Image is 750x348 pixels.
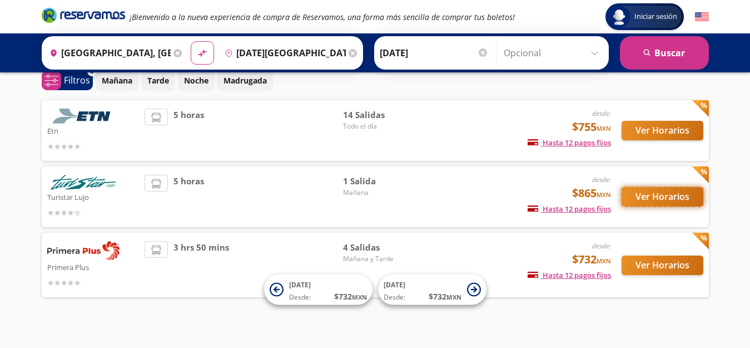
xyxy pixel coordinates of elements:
button: 0Filtros [42,71,93,90]
img: Etn [47,109,120,124]
img: Primera Plus [47,241,120,260]
p: Madrugada [223,75,267,86]
em: desde: [592,241,611,251]
span: $755 [572,119,611,135]
span: Desde: [289,292,311,302]
span: Hasta 12 pagos fijos [528,138,611,148]
button: Buscar [620,36,709,70]
input: Buscar Destino [220,39,346,67]
button: Tarde [141,70,175,91]
span: Todo el día [343,121,421,131]
a: Brand Logo [42,7,125,27]
span: 5 horas [173,109,204,153]
span: 3 hrs 50 mins [173,241,229,289]
input: Elegir Fecha [380,39,489,67]
span: Mañana y Tarde [343,254,421,264]
button: Mañana [96,70,138,91]
em: ¡Bienvenido a la nueva experiencia de compra de Reservamos, una forma más sencilla de comprar tus... [130,12,515,22]
span: 1 Salida [343,175,421,188]
small: MXN [352,293,367,301]
button: [DATE]Desde:$732MXN [264,275,372,305]
span: 5 horas [173,175,204,219]
p: Tarde [147,75,169,86]
p: Noche [184,75,208,86]
span: 14 Salidas [343,109,421,121]
small: MXN [446,293,461,301]
input: Buscar Origen [45,39,171,67]
small: MXN [597,257,611,265]
span: Iniciar sesión [630,11,682,22]
span: Hasta 12 pagos fijos [528,204,611,214]
span: $865 [572,185,611,202]
button: Madrugada [217,70,273,91]
span: Mañana [343,188,421,198]
p: Etn [47,124,140,137]
em: desde: [592,175,611,184]
small: MXN [597,190,611,199]
span: [DATE] [289,280,311,290]
span: Desde: [384,292,405,302]
span: $ 732 [429,291,461,302]
p: Mañana [102,75,132,86]
i: Brand Logo [42,7,125,23]
span: Hasta 12 pagos fijos [528,270,611,280]
button: [DATE]Desde:$732MXN [378,275,486,305]
span: $732 [572,251,611,268]
p: Filtros [64,73,90,87]
span: [DATE] [384,280,405,290]
p: Primera Plus [47,260,140,273]
button: Noche [178,70,215,91]
span: $ 732 [334,291,367,302]
button: Ver Horarios [622,121,703,140]
small: MXN [597,124,611,133]
button: Ver Horarios [622,256,703,275]
input: Opcional [504,39,603,67]
span: 4 Salidas [343,241,421,254]
img: Turistar Lujo [47,175,120,190]
button: English [695,10,709,24]
p: Turistar Lujo [47,190,140,203]
button: Ver Horarios [622,187,703,207]
em: desde: [592,109,611,118]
